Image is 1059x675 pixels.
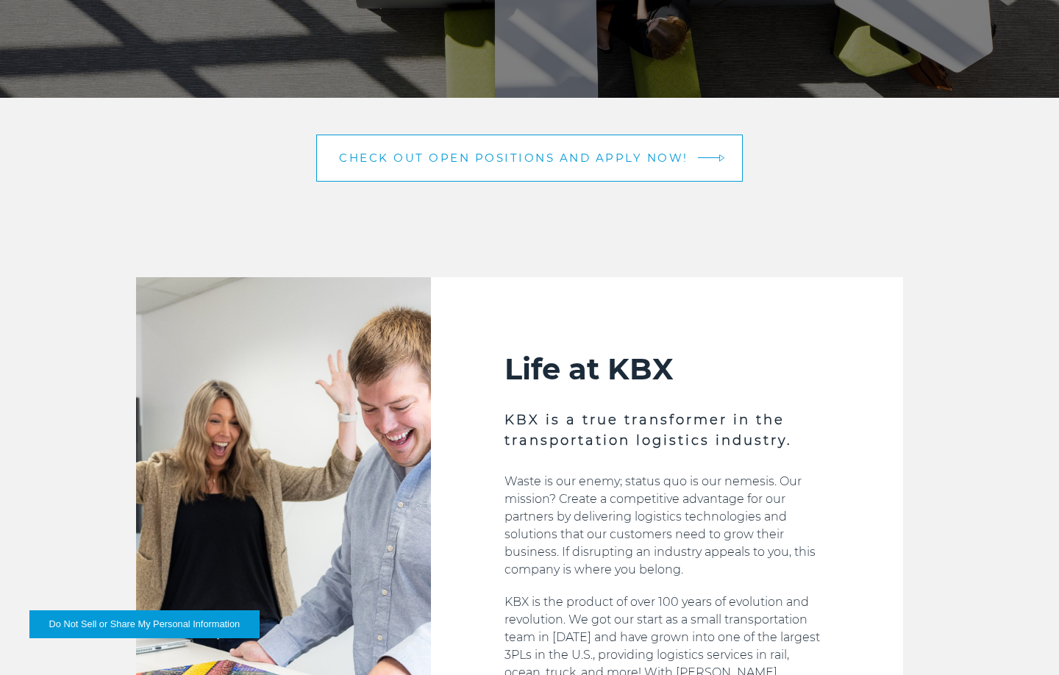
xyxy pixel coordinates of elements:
[504,351,830,387] h2: Life at KBX
[339,152,688,163] span: Check out open positions and apply now!
[29,610,260,638] button: Do Not Sell or Share My Personal Information
[719,154,724,162] img: arrow
[504,473,830,579] p: Waste is our enemy; status quo is our nemesis. Our mission? Create a competitive advantage for ou...
[316,135,743,182] a: Check out open positions and apply now! arrow arrow
[504,410,830,451] h3: KBX is a true transformer in the transportation logistics industry.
